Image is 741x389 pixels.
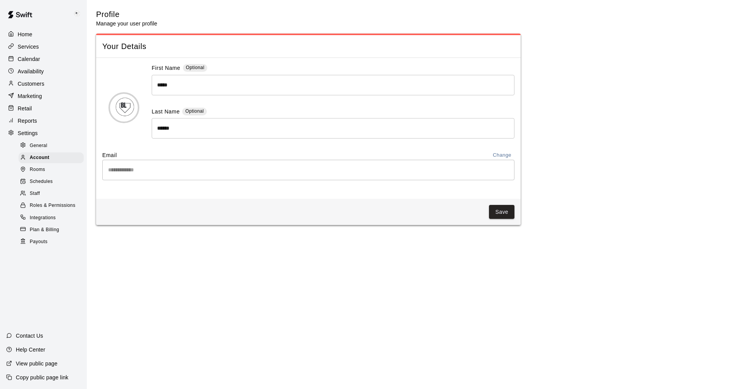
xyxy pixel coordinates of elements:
[30,166,45,174] span: Rooms
[19,188,84,199] div: Staff
[30,178,53,186] span: Schedules
[19,212,87,224] a: Integrations
[19,152,84,163] div: Account
[30,226,59,234] span: Plan & Billing
[185,108,204,114] span: Optional
[19,176,84,187] div: Schedules
[6,115,81,127] a: Reports
[489,205,514,219] button: Save
[18,68,44,75] p: Availability
[109,93,140,123] img: Keith Brooks
[6,127,81,139] a: Settings
[19,152,87,164] a: Account
[152,108,180,117] label: Last Name
[19,200,87,212] a: Roles & Permissions
[30,238,47,246] span: Payouts
[102,151,117,159] label: Email
[18,30,32,38] p: Home
[19,200,84,211] div: Roles & Permissions
[16,374,68,381] p: Copy public page link
[18,105,32,112] p: Retail
[6,90,81,102] a: Marketing
[18,80,44,88] p: Customers
[19,236,87,248] a: Payouts
[72,9,81,19] img: Keith Brooks
[18,92,42,100] p: Marketing
[30,190,40,198] span: Staff
[19,225,84,235] div: Plan & Billing
[6,78,81,90] a: Customers
[19,164,87,176] a: Rooms
[18,55,40,63] p: Calendar
[16,346,45,353] p: Help Center
[30,154,49,162] span: Account
[186,65,205,70] span: Optional
[19,176,87,188] a: Schedules
[18,43,39,51] p: Services
[6,53,81,65] a: Calendar
[19,164,84,175] div: Rooms
[96,9,157,20] h5: Profile
[96,20,157,27] p: Manage your user profile
[30,202,75,210] span: Roles & Permissions
[19,188,87,200] a: Staff
[16,360,58,367] p: View public page
[18,117,37,125] p: Reports
[6,103,81,114] a: Retail
[19,140,87,152] a: General
[102,41,514,52] span: Your Details
[18,129,38,137] p: Settings
[16,332,43,340] p: Contact Us
[19,237,84,247] div: Payouts
[71,6,87,22] div: Keith Brooks
[490,151,514,160] button: Change
[19,224,87,236] a: Plan & Billing
[19,213,84,223] div: Integrations
[6,41,81,52] a: Services
[6,29,81,40] a: Home
[30,142,47,150] span: General
[19,140,84,151] div: General
[30,214,56,222] span: Integrations
[6,66,81,77] a: Availability
[152,64,180,73] label: First Name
